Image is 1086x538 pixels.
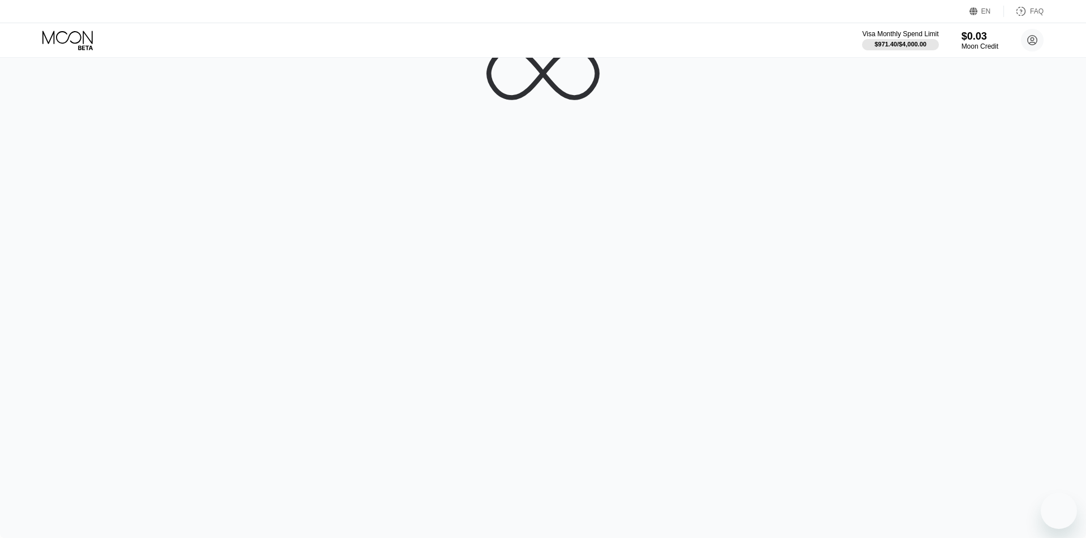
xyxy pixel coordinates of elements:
div: Visa Monthly Spend Limit$971.40/$4,000.00 [862,30,938,50]
div: $971.40 / $4,000.00 [874,41,926,48]
div: EN [969,6,1004,17]
div: $0.03Moon Credit [962,31,998,50]
div: Visa Monthly Spend Limit [862,30,938,38]
div: Moon Credit [962,42,998,50]
div: FAQ [1004,6,1044,17]
iframe: Button to launch messaging window [1041,493,1077,529]
div: $0.03 [962,31,998,42]
div: EN [981,7,991,15]
div: FAQ [1030,7,1044,15]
